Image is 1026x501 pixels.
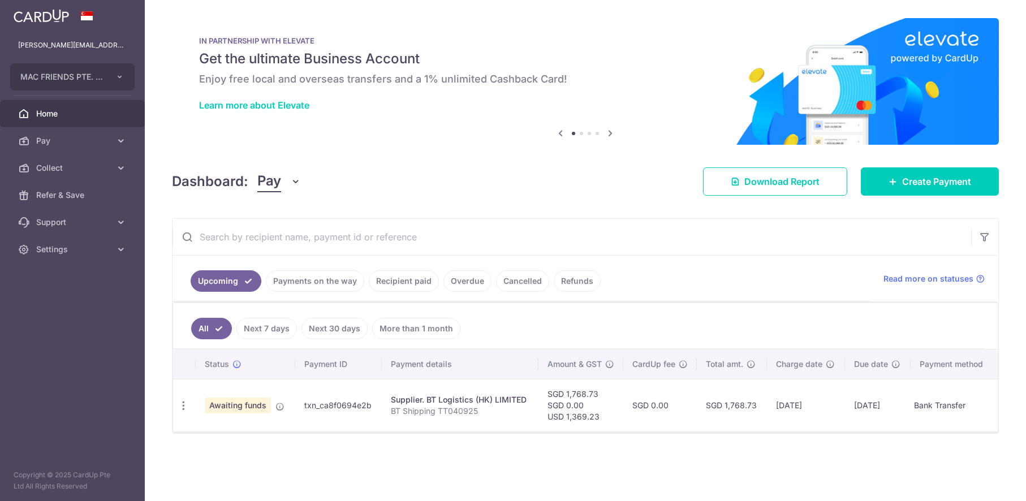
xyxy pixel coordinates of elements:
[632,359,675,370] span: CardUp fee
[36,135,111,146] span: Pay
[883,273,985,284] a: Read more on statuses
[36,189,111,201] span: Refer & Save
[554,270,601,292] a: Refunds
[199,100,309,111] a: Learn more about Elevate
[301,318,368,339] a: Next 30 days
[776,359,822,370] span: Charge date
[372,318,460,339] a: More than 1 month
[956,467,1015,495] iframe: 打开一个小组件，您可以在其中找到更多信息
[767,379,845,431] td: [DATE]
[706,359,743,370] span: Total amt.
[623,379,697,431] td: SGD 0.00
[257,171,281,192] span: Pay
[703,167,847,196] a: Download Report
[20,71,104,83] span: MAC FRIENDS PTE. LTD.
[914,401,965,411] span: translation missing: en.dashboard.dashboard_payments_table.bank_transfer
[36,244,111,255] span: Settings
[854,359,888,370] span: Due date
[36,162,111,174] span: Collect
[902,175,971,188] span: Create Payment
[36,108,111,119] span: Home
[14,9,69,23] img: CardUp
[496,270,549,292] a: Cancelled
[861,167,999,196] a: Create Payment
[36,217,111,228] span: Support
[199,72,972,86] h6: Enjoy free local and overseas transfers and a 1% unlimited Cashback Card!
[295,379,382,431] td: txn_ca8f0694e2b
[883,273,973,284] span: Read more on statuses
[391,405,529,417] p: BT Shipping TT040925
[548,359,602,370] span: Amount & GST
[199,50,972,68] h5: Get the ultimate Business Account
[18,40,127,51] p: [PERSON_NAME][EMAIL_ADDRESS][DOMAIN_NAME]
[845,379,911,431] td: [DATE]
[10,63,135,90] button: MAC FRIENDS PTE. LTD.
[173,219,971,255] input: Search by recipient name, payment id or reference
[191,270,261,292] a: Upcoming
[236,318,297,339] a: Next 7 days
[172,18,999,145] img: Renovation banner
[191,318,232,339] a: All
[266,270,364,292] a: Payments on the way
[382,349,538,379] th: Payment details
[538,379,623,431] td: SGD 1,768.73 SGD 0.00 USD 1,369.23
[199,36,972,45] p: IN PARTNERSHIP WITH ELEVATE
[295,349,382,379] th: Payment ID
[369,270,439,292] a: Recipient paid
[744,175,820,188] span: Download Report
[697,379,767,431] td: SGD 1,768.73
[205,359,229,370] span: Status
[257,171,301,192] button: Pay
[205,398,271,413] span: Awaiting funds
[443,270,492,292] a: Overdue
[172,171,248,192] h4: Dashboard:
[391,394,529,405] div: Supplier. BT Logistics (HK) LIMITED
[911,349,998,379] th: Payment method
